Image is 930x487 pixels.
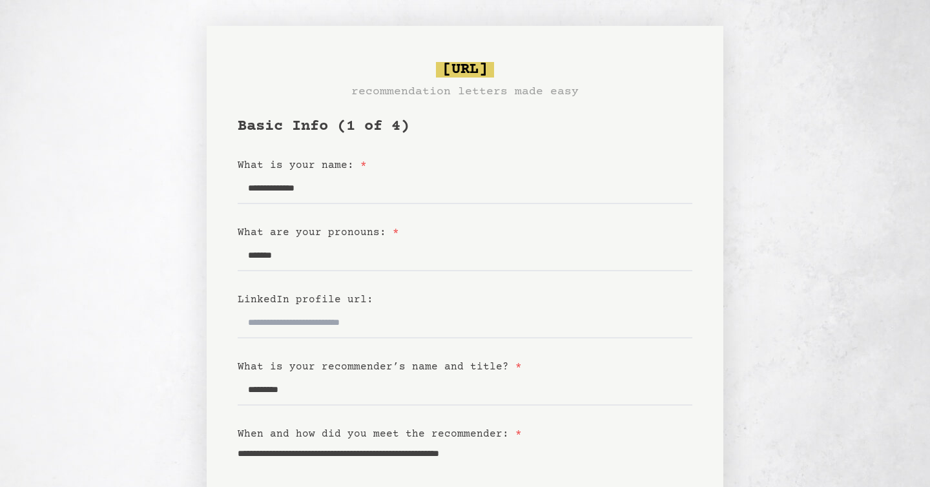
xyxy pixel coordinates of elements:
label: What are your pronouns: [238,227,399,238]
label: What is your name: [238,160,367,171]
label: What is your recommender’s name and title? [238,361,522,373]
h3: recommendation letters made easy [351,83,579,101]
label: LinkedIn profile url: [238,294,373,306]
h1: Basic Info (1 of 4) [238,116,692,137]
span: [URL] [436,62,494,78]
label: When and how did you meet the recommender: [238,428,522,440]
